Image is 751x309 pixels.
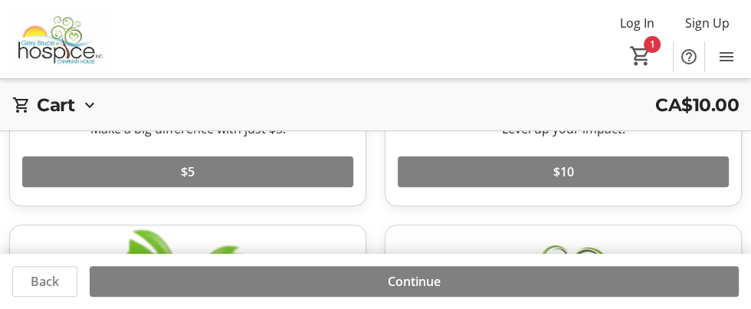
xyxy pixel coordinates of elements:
[398,156,729,187] button: $10
[12,266,77,297] button: Back
[90,266,739,297] button: Continue
[673,11,742,35] button: Sign Up
[553,163,574,181] span: $10
[655,91,739,118] span: CA$10.00
[181,163,195,181] span: $5
[388,272,441,291] span: Continue
[627,42,654,70] button: Cart
[22,156,353,187] button: $5
[37,91,74,118] h2: Cart
[620,14,654,32] span: Log In
[674,41,704,72] button: Help
[9,11,111,68] img: Grey Bruce Hospice's Logo
[608,11,667,35] button: Log In
[685,14,730,32] span: Sign Up
[711,41,742,72] button: Menu
[31,272,59,291] span: Back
